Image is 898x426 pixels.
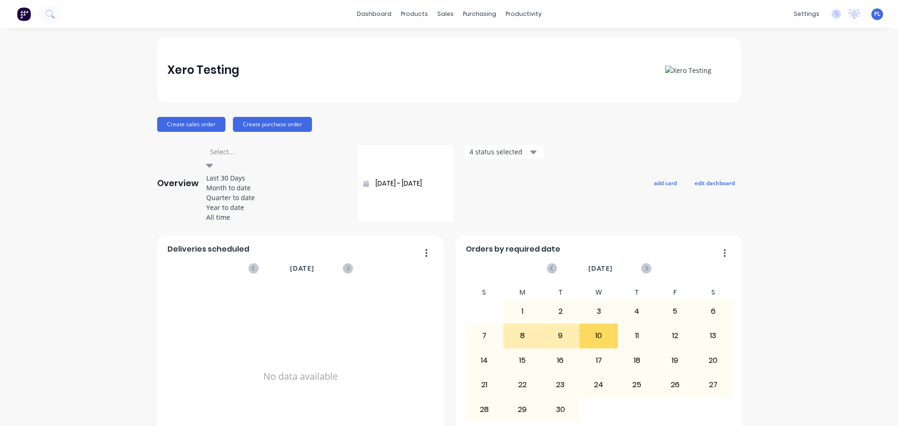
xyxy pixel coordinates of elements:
[464,145,544,159] button: 4 status selected
[542,286,580,299] div: T
[542,397,579,421] div: 30
[580,324,617,347] div: 10
[157,174,199,193] div: Overview
[206,173,347,183] div: Last 30 Days
[206,193,347,202] div: Quarter to date
[466,349,503,372] div: 14
[233,117,312,132] button: Create purchase order
[618,324,656,347] div: 11
[466,324,503,347] div: 7
[542,349,579,372] div: 16
[542,324,579,347] div: 9
[504,397,541,421] div: 29
[694,286,732,299] div: S
[458,7,501,21] div: purchasing
[618,349,656,372] div: 18
[396,7,433,21] div: products
[504,324,541,347] div: 8
[352,7,396,21] a: dashboard
[542,373,579,397] div: 23
[17,7,31,21] img: Factory
[874,10,881,18] span: PL
[695,300,732,323] div: 6
[656,300,694,323] div: 5
[167,61,239,79] div: Xero Testing
[504,373,541,397] div: 22
[433,7,458,21] div: sales
[167,244,249,255] span: Deliveries scheduled
[206,212,347,222] div: All time
[542,300,579,323] div: 2
[466,244,560,255] span: Orders by required date
[206,183,347,193] div: Month to date
[688,177,741,189] button: edit dashboard
[465,286,504,299] div: S
[580,349,617,372] div: 17
[290,263,314,274] span: [DATE]
[470,147,529,157] div: 4 status selected
[504,300,541,323] div: 1
[618,300,656,323] div: 4
[157,117,225,132] button: Create sales order
[466,397,503,421] div: 28
[206,202,347,212] div: Year to date
[695,349,732,372] div: 20
[618,373,656,397] div: 25
[466,373,503,397] div: 21
[503,286,542,299] div: M
[648,177,683,189] button: add card
[656,286,694,299] div: F
[504,349,541,372] div: 15
[580,300,617,323] div: 3
[656,324,694,347] div: 12
[580,373,617,397] div: 24
[665,65,711,75] img: Xero Testing
[618,286,656,299] div: T
[695,373,732,397] div: 27
[695,324,732,347] div: 13
[501,7,546,21] div: productivity
[789,7,824,21] div: settings
[656,349,694,372] div: 19
[656,373,694,397] div: 26
[579,286,618,299] div: W
[588,263,613,274] span: [DATE]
